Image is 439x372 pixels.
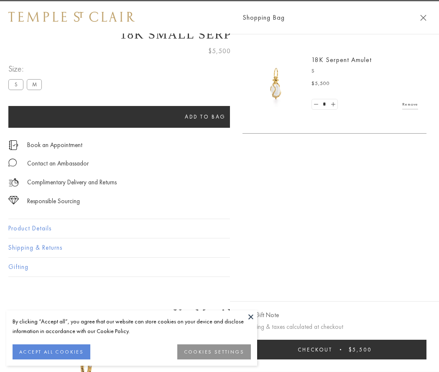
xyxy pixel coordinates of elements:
p: S [311,67,418,75]
a: 18K Serpent Amulet [311,55,372,64]
img: icon_sourcing.svg [8,196,19,204]
button: Shipping & Returns [8,238,431,257]
span: $5,500 [208,46,231,57]
button: COOKIES SETTINGS [177,344,251,359]
a: Remove [402,100,418,109]
button: ACCEPT ALL COOKIES [13,344,90,359]
span: $5,500 [349,346,372,353]
button: Checkout $5,500 [242,340,426,359]
button: Close Shopping Bag [420,15,426,21]
div: By clicking “Accept all”, you agree that our website can store cookies on your device and disclos... [13,317,251,336]
h1: 18K Small Serpent Amulet [8,27,431,41]
div: Responsible Sourcing [27,196,80,207]
label: S [8,79,23,90]
span: Size: [8,62,45,76]
p: Complimentary Delivery and Returns [27,177,117,188]
h3: You May Also Like [21,307,418,320]
img: MessageIcon-01_2.svg [8,158,17,167]
label: M [27,79,42,90]
img: icon_appointment.svg [8,140,18,150]
button: Product Details [8,219,431,238]
div: Contact an Ambassador [27,158,89,169]
a: Set quantity to 0 [312,99,320,110]
span: Shopping Bag [242,12,285,23]
img: P51836-E11SERPPV [251,59,301,109]
span: Add to bag [185,113,226,120]
button: Add Gift Note [242,310,279,320]
img: Temple St. Clair [8,12,135,22]
a: Set quantity to 2 [329,99,337,110]
p: Shipping & taxes calculated at checkout [242,322,426,332]
span: $5,500 [311,80,330,88]
a: Book an Appointment [27,140,82,150]
button: Add to bag [8,106,402,128]
span: Checkout [298,346,332,353]
button: Gifting [8,258,431,276]
img: icon_delivery.svg [8,177,19,188]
